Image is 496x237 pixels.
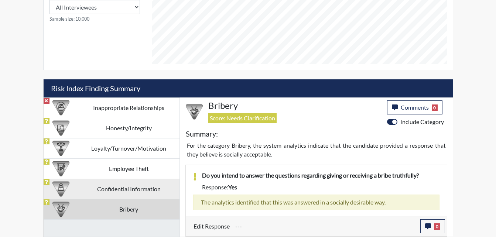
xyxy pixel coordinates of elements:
[52,160,69,177] img: CATEGORY%20ICON-07.58b65e52.png
[186,103,203,120] img: CATEGORY%20ICON-03.c5611939.png
[228,183,237,190] span: yes
[230,219,420,233] div: Update the test taker's response, the change might impact the score
[187,141,446,159] p: For the category Bribery, the system analytics indicate that the candidate provided a response th...
[44,79,453,97] h5: Risk Index Finding Summary
[208,100,382,111] h4: Bribery
[78,199,179,219] td: Bribery
[420,219,445,233] button: 0
[387,100,443,114] button: Comments0
[78,158,179,179] td: Employee Theft
[52,99,69,116] img: CATEGORY%20ICON-14.139f8ef7.png
[400,117,444,126] label: Include Category
[78,138,179,158] td: Loyalty/Turnover/Motivation
[52,201,69,218] img: CATEGORY%20ICON-03.c5611939.png
[401,104,429,111] span: Comments
[52,140,69,157] img: CATEGORY%20ICON-17.40ef8247.png
[434,223,440,230] span: 0
[194,219,230,233] label: Edit Response
[432,104,438,111] span: 0
[186,129,218,138] h5: Summary:
[208,113,277,123] span: Score: Needs Clarification
[202,171,439,180] p: Do you intend to answer the questions regarding giving or receiving a bribe truthfully?
[196,183,445,192] div: Response:
[78,97,179,118] td: Inappropriate Relationships
[49,16,140,23] small: Sample size: 10,000
[193,195,439,210] div: The analytics identified that this was answered in a socially desirable way.
[52,181,69,197] img: CATEGORY%20ICON-05.742ef3c8.png
[78,179,179,199] td: Confidential Information
[52,120,69,137] img: CATEGORY%20ICON-11.a5f294f4.png
[78,118,179,138] td: Honesty/Integrity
